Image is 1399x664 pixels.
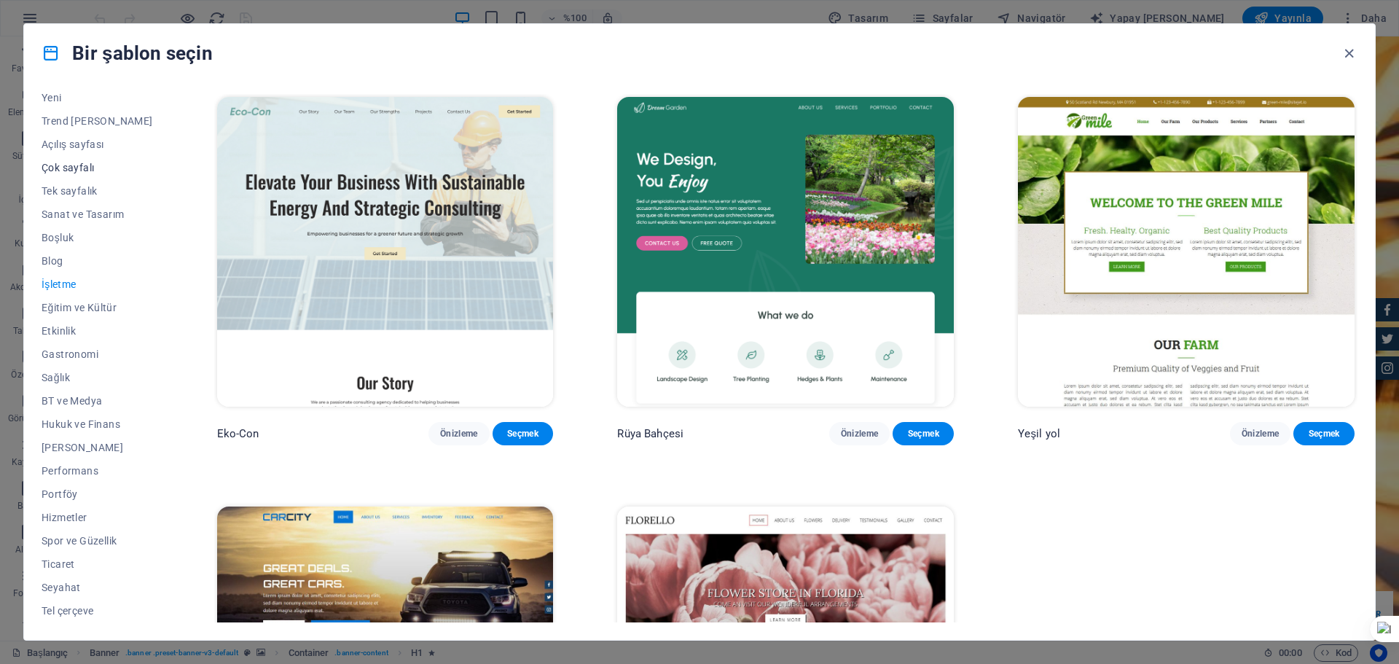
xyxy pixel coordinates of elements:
[841,429,879,439] font: Önizleme
[42,278,77,290] font: İşletme
[42,302,117,313] font: Eğitim ve Kültür
[42,535,117,547] font: Spor ve Güzellik
[617,97,954,407] img: Rüya Bahçesi
[42,249,153,273] button: Blog
[42,366,153,389] button: Sağlık
[908,429,939,439] font: Seçmek
[493,422,554,445] button: Seçmek
[42,372,70,383] font: Sağlık
[217,427,259,440] font: Eko-Con
[42,442,123,453] font: [PERSON_NAME]
[42,133,153,156] button: Açılış sayfası
[1309,429,1340,439] font: Seçmek
[42,483,153,506] button: Portföy
[42,319,153,343] button: Etkinlik
[42,529,153,552] button: Spor ve Güzellik
[428,422,490,445] button: Önizleme
[42,465,98,477] font: Performans
[42,109,153,133] button: Trend [PERSON_NAME]
[42,436,153,459] button: [PERSON_NAME]
[42,605,93,617] font: Tel çerçeve
[42,418,120,430] font: Hukuk ve Finans
[42,296,153,319] button: Eğitim ve Kültür
[42,488,78,500] font: Portföy
[1293,422,1355,445] button: Seçmek
[42,325,76,337] font: Etkinlik
[42,203,153,226] button: Sanat ve Tasarım
[42,255,63,267] font: Blog
[42,226,153,249] button: Boşluk
[217,97,554,407] img: Eko-Con
[42,413,153,436] button: Hukuk ve Finans
[42,582,81,593] font: Seyahat
[1230,422,1291,445] button: Önizleme
[42,459,153,483] button: Performans
[42,552,153,576] button: Ticaret
[42,185,98,197] font: Tek sayfalık
[42,558,75,570] font: Ticaret
[42,273,153,296] button: İşletme
[42,208,124,220] font: Sanat ve Tasarım
[42,138,104,150] font: Açılış sayfası
[42,512,87,523] font: Hizmetler
[42,232,74,243] font: Boşluk
[42,395,102,407] font: BT ve Medya
[42,179,153,203] button: Tek sayfalık
[42,343,153,366] button: Gastronomi
[507,429,538,439] font: Seçmek
[42,348,98,360] font: Gastronomi
[42,115,153,127] font: Trend [PERSON_NAME]
[617,427,683,440] font: Rüya Bahçesi
[42,599,153,622] button: Tel çerçeve
[893,422,954,445] button: Seçmek
[42,156,153,179] button: Çok sayfalı
[829,422,890,445] button: Önizleme
[1242,429,1280,439] font: Önizleme
[440,429,478,439] font: Önizleme
[42,92,62,103] font: Yeni
[1018,97,1355,407] img: Yeşil yol
[1018,427,1060,440] font: Yeşil yol
[34,590,42,598] button: 1
[42,576,153,599] button: Seyahat
[72,42,213,64] font: Bir şablon seçin
[42,162,94,173] font: Çok sayfalı
[42,506,153,529] button: Hizmetler
[42,389,153,413] button: BT ve Medya
[42,86,153,109] button: Yeni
